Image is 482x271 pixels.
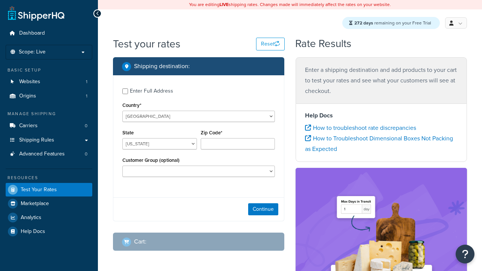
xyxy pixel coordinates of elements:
span: Marketplace [21,201,49,207]
b: LIVE [220,1,229,8]
div: Enter Full Address [130,86,173,96]
a: Test Your Rates [6,183,92,196]
span: Scope: Live [19,49,46,55]
a: Websites1 [6,75,92,89]
span: Advanced Features [19,151,65,157]
span: 0 [85,151,87,157]
span: Analytics [21,215,41,221]
label: State [122,130,134,135]
label: Customer Group (optional) [122,157,180,163]
button: Reset [256,38,285,50]
a: Dashboard [6,26,92,40]
h2: Rate Results [295,38,351,50]
span: 1 [86,93,87,99]
a: Origins1 [6,89,92,103]
a: Marketplace [6,197,92,210]
li: Origins [6,89,92,103]
label: Country* [122,102,141,108]
span: Websites [19,79,40,85]
a: Shipping Rules [6,133,92,147]
strong: 272 days [354,20,373,26]
a: How to Troubleshoot Dimensional Boxes Not Packing as Expected [305,134,453,153]
div: Resources [6,175,92,181]
a: Help Docs [6,225,92,238]
h2: Cart : [134,238,146,245]
span: 1 [86,79,87,85]
li: Advanced Features [6,147,92,161]
span: remaining on your Free Trial [354,20,431,26]
h4: Help Docs [305,111,458,120]
span: Test Your Rates [21,187,57,193]
p: Enter a shipping destination and add products to your cart to test your rates and see what your c... [305,65,458,96]
div: Basic Setup [6,67,92,73]
span: Shipping Rules [19,137,54,143]
button: Open Resource Center [456,245,474,263]
input: Enter Full Address [122,88,128,94]
li: Websites [6,75,92,89]
span: Carriers [19,123,38,129]
a: Analytics [6,211,92,224]
h1: Test your rates [113,37,180,51]
label: Zip Code* [201,130,222,135]
span: Help Docs [21,228,45,235]
span: Dashboard [19,30,45,37]
span: Origins [19,93,36,99]
h2: Shipping destination : [134,63,190,70]
a: How to troubleshoot rate discrepancies [305,123,416,132]
div: Manage Shipping [6,111,92,117]
button: Continue [248,203,278,215]
span: 0 [85,123,87,129]
li: Carriers [6,119,92,133]
a: Advanced Features0 [6,147,92,161]
a: Carriers0 [6,119,92,133]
